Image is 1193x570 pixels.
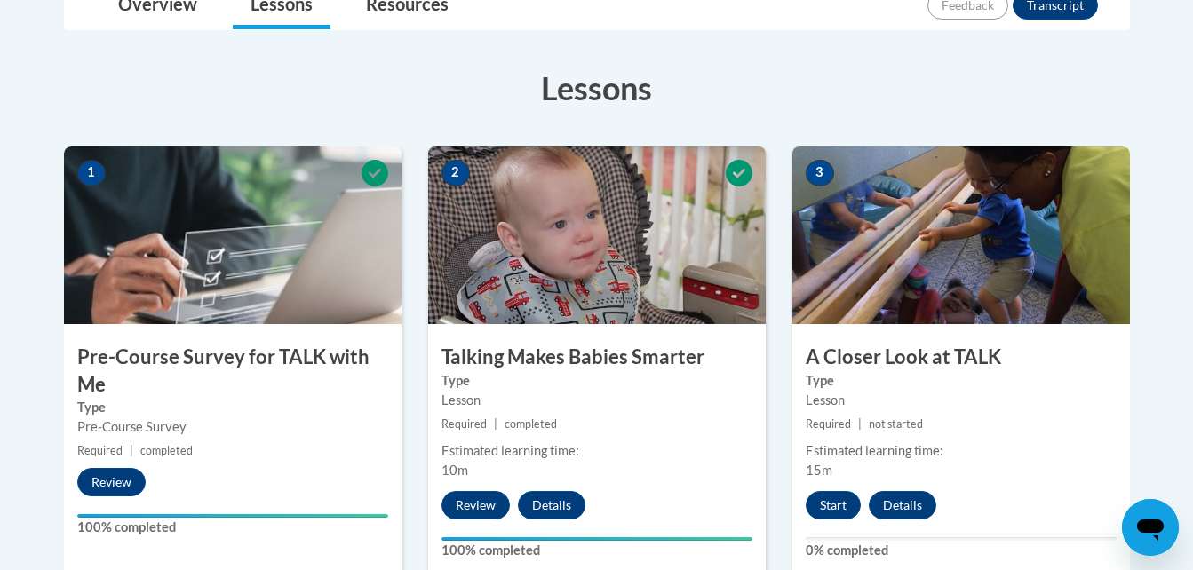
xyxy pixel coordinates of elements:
div: Estimated learning time: [806,441,1117,461]
span: completed [140,444,193,457]
img: Course Image [64,146,402,324]
div: Your progress [441,537,752,541]
div: Pre-Course Survey [77,417,388,437]
button: Details [518,491,585,519]
h3: Talking Makes Babies Smarter [428,344,766,371]
img: Course Image [792,146,1130,324]
img: Course Image [428,146,766,324]
h3: Lessons [64,66,1130,110]
span: Required [77,444,123,457]
div: Estimated learning time: [441,441,752,461]
span: 15m [806,463,832,478]
div: Lesson [806,391,1117,410]
span: Required [441,417,487,431]
label: Type [806,371,1117,391]
label: Type [77,398,388,417]
span: | [130,444,133,457]
h3: A Closer Look at TALK [792,344,1130,371]
span: Required [806,417,851,431]
label: 100% completed [77,518,388,537]
span: | [858,417,862,431]
span: 2 [441,160,470,186]
button: Review [77,468,146,496]
button: Details [869,491,936,519]
label: Type [441,371,752,391]
h3: Pre-Course Survey for TALK with Me [64,344,402,399]
span: completed [505,417,557,431]
div: Lesson [441,391,752,410]
span: not started [869,417,923,431]
span: | [494,417,497,431]
button: Review [441,491,510,519]
label: 0% completed [806,541,1117,560]
label: 100% completed [441,541,752,560]
span: 10m [441,463,468,478]
span: 3 [806,160,834,186]
span: 1 [77,160,106,186]
div: Your progress [77,514,388,518]
button: Start [806,491,861,519]
iframe: Button to launch messaging window [1122,499,1179,556]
